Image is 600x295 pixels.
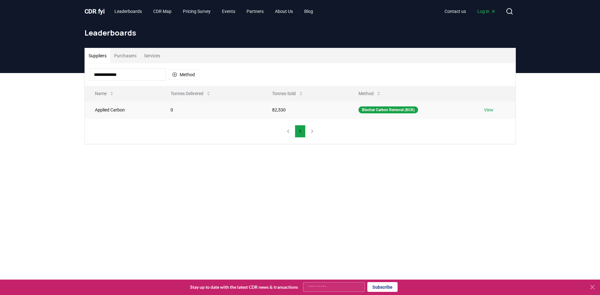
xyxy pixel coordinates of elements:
[110,48,140,63] button: Purchasers
[353,87,386,100] button: Method
[85,101,160,118] td: Applied Carbon
[217,6,240,17] a: Events
[267,87,308,100] button: Tonnes Sold
[440,6,501,17] nav: Main
[440,6,471,17] a: Contact us
[148,6,177,17] a: CDR Map
[472,6,501,17] a: Log in
[140,48,164,63] button: Services
[242,6,269,17] a: Partners
[178,6,216,17] a: Pricing Survey
[358,106,418,113] div: Biochar Carbon Removal (BCR)
[484,107,493,113] a: View
[160,101,262,118] td: 0
[84,7,105,16] a: CDR.fyi
[295,125,306,138] button: 1
[96,8,98,15] span: .
[84,28,516,38] h1: Leaderboards
[270,6,298,17] a: About Us
[168,70,199,80] button: Method
[85,48,110,63] button: Suppliers
[477,8,496,14] span: Log in
[299,6,318,17] a: Blog
[109,6,147,17] a: Leaderboards
[109,6,318,17] nav: Main
[166,87,216,100] button: Tonnes Delivered
[90,87,119,100] button: Name
[84,8,105,15] span: CDR fyi
[262,101,348,118] td: 82,530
